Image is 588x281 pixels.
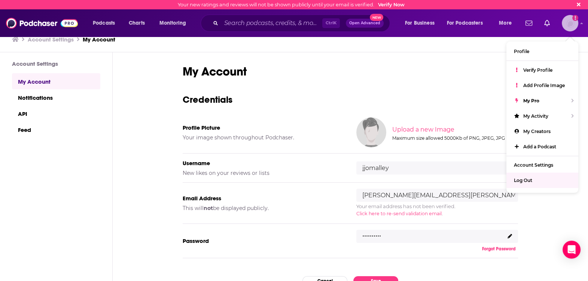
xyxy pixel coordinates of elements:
span: Account Settings [514,162,553,168]
h5: Profile Picture [183,124,344,131]
a: Verify Now [378,2,405,7]
h5: This will be displayed publicly. [183,205,344,211]
input: Search podcasts, credits, & more... [221,17,322,29]
a: Profile [506,44,578,59]
a: Notifications [12,89,100,105]
button: open menu [154,17,196,29]
span: More [499,18,512,28]
input: username [356,161,518,175]
span: Podcasts [93,18,115,28]
span: My Pro [523,98,539,104]
span: My Creators [523,129,551,134]
button: open menu [494,17,521,29]
button: Open AdvancedNew [346,19,384,28]
a: Account Settings [28,36,74,43]
span: Verify Profile [523,67,552,73]
span: Add Profile Image [523,83,565,88]
h5: Username [183,160,344,167]
div: Open Intercom Messenger [563,241,581,259]
span: Log Out [514,177,532,183]
button: open menu [400,17,444,29]
div: Your new ratings and reviews will not be shown publicly until your email is verified. [178,2,405,7]
h1: My Account [183,64,518,79]
button: Show profile menu [562,15,578,31]
img: Your profile image [356,117,386,147]
span: For Business [405,18,435,28]
button: open menu [88,17,125,29]
h3: Account Settings [12,60,100,67]
img: User Profile [562,15,578,31]
span: Ctrl K [322,18,340,28]
a: Show notifications dropdown [541,17,553,30]
h5: Password [183,237,344,244]
img: Podchaser - Follow, Share and Rate Podcasts [6,16,78,30]
h5: Email Address [183,195,344,202]
a: My Account [12,73,100,89]
svg: Email not verified [572,15,578,21]
button: Forgot Password [480,246,518,252]
span: My Activity [523,113,548,119]
a: API [12,105,100,121]
b: not [204,205,213,211]
h5: Your image shown throughout Podchaser. [183,134,344,141]
button: open menu [442,17,494,29]
h3: Credentials [183,94,518,105]
a: My Creators [506,124,578,139]
a: Charts [124,17,149,29]
div: Maximum size allowed 5000Kb of PNG, JPEG, JPG [392,135,517,141]
span: Monitoring [159,18,186,28]
a: Add a Podcast [506,139,578,154]
span: Charts [129,18,145,28]
a: Add Profile Image [506,78,578,93]
span: Add a Podcast [523,144,556,149]
input: email [356,189,518,202]
span: Logged in as jjomalley [562,15,578,31]
span: New [370,14,383,21]
span: For Podcasters [447,18,483,28]
span: Profile [514,49,529,54]
span: Click here to re-send validation email [356,211,442,216]
p: .......... [362,228,381,239]
a: My Account [83,36,115,43]
ul: Show profile menu [506,41,578,193]
div: Search podcasts, credits, & more... [208,15,397,32]
span: Open Advanced [349,21,380,25]
a: Show notifications dropdown [523,17,535,30]
a: Account Settings [506,157,578,173]
div: Your email address has not been verified. . [356,203,518,217]
h5: New likes on your reviews or lists [183,170,344,176]
a: Feed [12,121,100,138]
